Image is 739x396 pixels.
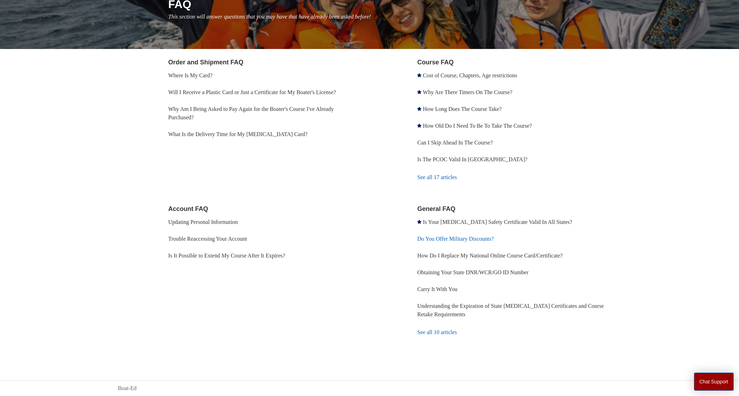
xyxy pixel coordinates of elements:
a: Is The PCOC Valid In [GEOGRAPHIC_DATA]? [417,156,527,162]
a: Carry It With You [417,286,457,292]
p: This section will answer questions that you may have that have already been asked before! [168,13,621,21]
a: Trouble Reaccessing Your Account [168,236,247,242]
a: Order and Shipment FAQ [168,59,244,66]
a: Updating Personal Information [168,219,238,225]
a: See all 17 articles [417,168,621,187]
a: How Old Do I Need To Be To Take The Course? [423,123,532,129]
a: Cost of Course, Chapters, Age restrictions [423,72,517,78]
svg: Promoted article [417,90,421,94]
a: Course FAQ [417,59,454,66]
a: See all 10 articles [417,323,621,342]
button: Chat Support [694,373,734,391]
svg: Promoted article [417,73,421,77]
a: Why Are There Timers On The Course? [423,89,512,95]
a: General FAQ [417,205,455,212]
a: Do You Offer Military Discounts? [417,236,494,242]
a: Is Your [MEDICAL_DATA] Safety Certificate Valid In All States? [423,219,572,225]
a: Why Am I Being Asked to Pay Again for the Boater's Course I've Already Purchased? [168,106,334,120]
a: Can I Skip Ahead In The Course? [417,140,493,146]
a: Obtaining Your State DNR/WCR/GO ID Number [417,269,528,275]
a: Understanding the Expiration of State [MEDICAL_DATA] Certificates and Course Retake Requirements [417,303,604,317]
a: Account FAQ [168,205,208,212]
a: Boat-Ed [118,384,137,393]
a: How Long Does The Course Take? [423,106,501,112]
svg: Promoted article [417,123,421,128]
svg: Promoted article [417,220,421,224]
a: What Is the Delivery Time for My [MEDICAL_DATA] Card? [168,131,308,137]
a: Where Is My Card? [168,72,213,78]
a: Will I Receive a Plastic Card or Just a Certificate for My Boater's License? [168,89,336,95]
a: Is It Possible to Extend My Course After It Expires? [168,253,285,259]
svg: Promoted article [417,107,421,111]
a: How Do I Replace My National Online Course Card/Certificate? [417,253,563,259]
